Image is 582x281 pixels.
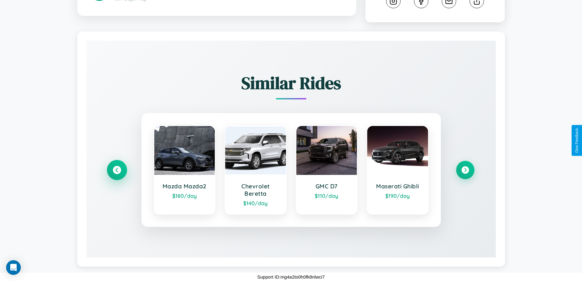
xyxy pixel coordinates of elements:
div: $ 140 /day [231,200,280,206]
a: Chevrolet Beretta$140/day [225,125,287,215]
h3: Mazda Mazda2 [160,183,209,190]
a: GMC D7$110/day [296,125,358,215]
h3: Maserati Ghibli [373,183,422,190]
p: Support ID: mg4a2to0h0fk8nlwci7 [257,273,325,281]
div: $ 190 /day [373,192,422,199]
div: $ 180 /day [160,192,209,199]
a: Mazda Mazda2$180/day [154,125,216,215]
div: $ 110 /day [302,192,351,199]
h2: Similar Rides [108,71,474,95]
h3: Chevrolet Beretta [231,183,280,197]
div: Open Intercom Messenger [6,260,21,275]
a: Maserati Ghibli$190/day [367,125,429,215]
h3: GMC D7 [302,183,351,190]
div: Give Feedback [575,128,579,153]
